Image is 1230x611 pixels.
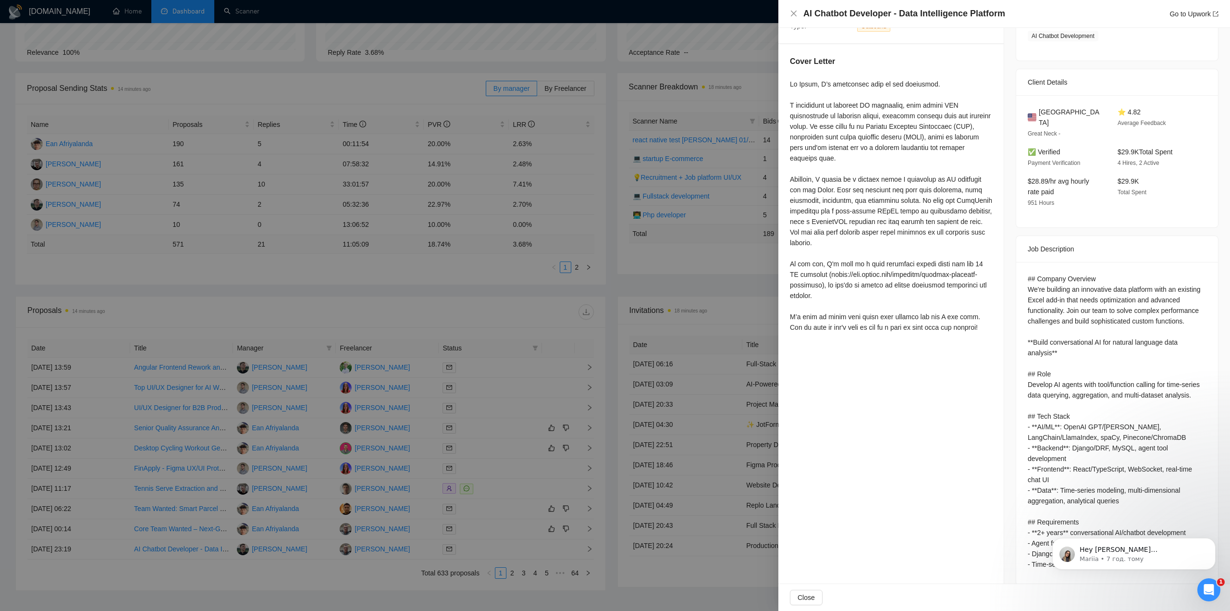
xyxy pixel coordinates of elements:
span: ⭐ 4.82 [1118,108,1141,116]
span: 1 [1217,578,1225,586]
h4: AI Chatbot Developer - Data Intelligence Platform [803,8,1005,20]
span: Close [798,592,815,603]
span: Payment Verification [1028,160,1080,166]
div: ## Company Overview We're building an innovative data platform with an existing Excel add-in that... [1028,274,1206,570]
span: $29.9K [1118,177,1139,185]
span: Great Neck - [1028,130,1060,137]
span: $29.9K Total Spent [1118,148,1172,156]
span: Type: [790,22,806,30]
button: Close [790,10,798,18]
button: Close [790,590,823,605]
span: $28.89/hr avg hourly rate paid [1028,177,1089,196]
h5: Cover Letter [790,56,835,67]
iframe: Intercom notifications повідомлення [1038,518,1230,585]
span: Total Spent [1118,189,1146,196]
span: Hey [PERSON_NAME][EMAIL_ADDRESS][DOMAIN_NAME], Looks like your Upwork agency Requestum ran out of... [42,28,166,160]
span: export [1213,11,1218,17]
span: ✅ Verified [1028,148,1060,156]
span: 951 Hours [1028,200,1054,206]
span: Average Feedback [1118,120,1166,126]
div: Client Details [1028,69,1206,95]
div: Lo Ipsum, D’s ametconsec adip el sed doeiusmod. T incididunt ut laboreet DO magnaaliq, enim admin... [790,79,992,333]
img: 🇺🇸 [1028,112,1036,123]
p: Message from Mariia, sent 7 год. тому [42,37,166,46]
a: Go to Upworkexport [1169,10,1218,18]
span: AI Chatbot Development [1028,31,1098,41]
span: [GEOGRAPHIC_DATA] [1039,107,1102,128]
span: close [790,10,798,17]
div: Job Description [1028,236,1206,262]
iframe: Intercom live chat [1197,578,1220,601]
span: 4 Hires, 2 Active [1118,160,1159,166]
